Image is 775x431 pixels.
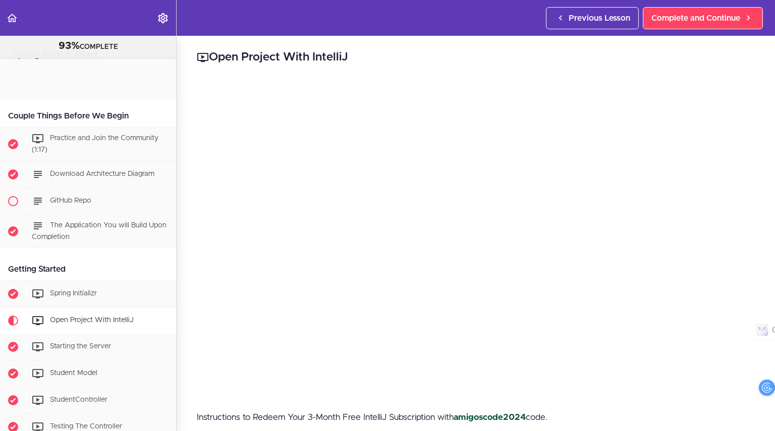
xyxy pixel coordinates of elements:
svg: Back to course curriculum [6,12,18,24]
span: Student Model [50,370,97,377]
span: Practice and Join the Community (1:17) [32,135,158,153]
span: Download Architecture Diagram [50,170,154,177]
span: The Application You will Build Upon Completion [32,222,167,240]
span: Complete and Continue [651,12,740,24]
h2: Open Project With IntelliJ [197,49,755,66]
span: GitHub Repo [50,197,91,204]
p: code. [197,410,755,425]
svg: Settings Menu [157,12,169,24]
div: COMPLETE [13,40,163,53]
span: Open Project With IntelliJ [50,317,134,324]
span: Spring Initializr [50,290,97,297]
a: Complete and Continue [643,7,763,29]
a: Previous Lesson [546,7,639,29]
span: 93% [59,41,80,51]
span: Starting the Server [50,343,111,350]
span: Instructions to Redeem Your 3-Month Free IntelliJ Subscription with [197,413,454,421]
strong: amigoscode2024 [454,413,526,421]
span: Testing The Controller [50,423,122,430]
span: Previous Lesson [569,12,630,24]
span: StudentController [50,397,107,404]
